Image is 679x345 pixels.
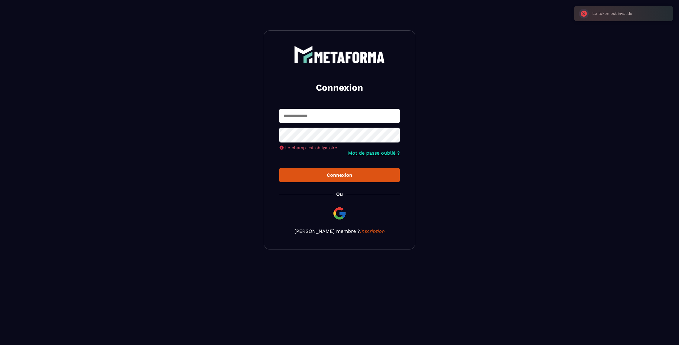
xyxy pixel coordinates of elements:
img: google [332,206,347,221]
div: Connexion [284,172,395,178]
img: logo [294,46,385,63]
p: Ou [336,191,343,197]
p: [PERSON_NAME] membre ? [279,228,400,234]
h2: Connexion [286,82,393,94]
a: Mot de passe oublié ? [348,150,400,156]
span: Le champ est obligatoire [285,145,337,150]
a: logo [279,46,400,63]
a: Inscription [360,228,385,234]
button: Connexion [279,168,400,182]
